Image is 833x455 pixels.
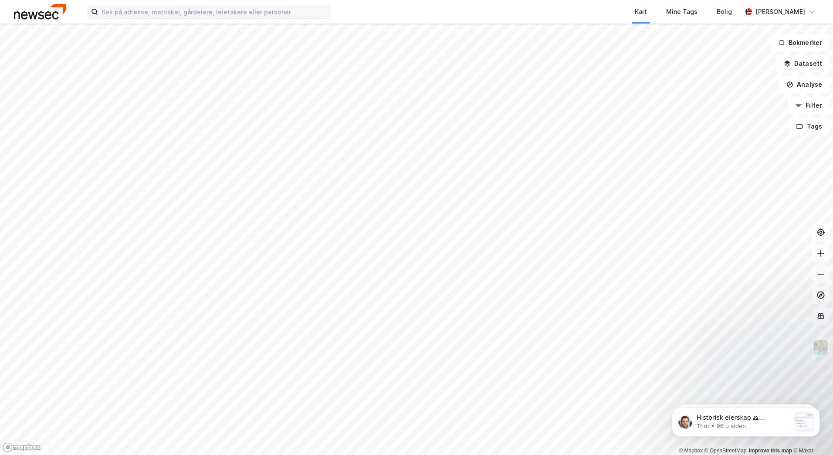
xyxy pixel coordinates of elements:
div: Mine Tags [666,7,698,17]
img: newsec-logo.f6e21ccffca1b3a03d2d.png [14,4,66,19]
button: Analyse [779,76,830,93]
img: Z [813,339,829,356]
iframe: Intercom notifications melding [659,390,833,451]
button: Bokmerker [771,34,830,51]
div: Kart [635,7,647,17]
input: Søk på adresse, matrikkel, gårdeiere, leietakere eller personer [98,5,331,18]
button: Filter [788,97,830,114]
button: Tags [789,118,830,135]
div: [PERSON_NAME] [755,7,805,17]
button: Datasett [776,55,830,72]
div: Bolig [717,7,732,17]
a: OpenStreetMap [704,448,747,454]
a: Mapbox homepage [3,442,41,452]
a: Improve this map [749,448,792,454]
a: Mapbox [679,448,703,454]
